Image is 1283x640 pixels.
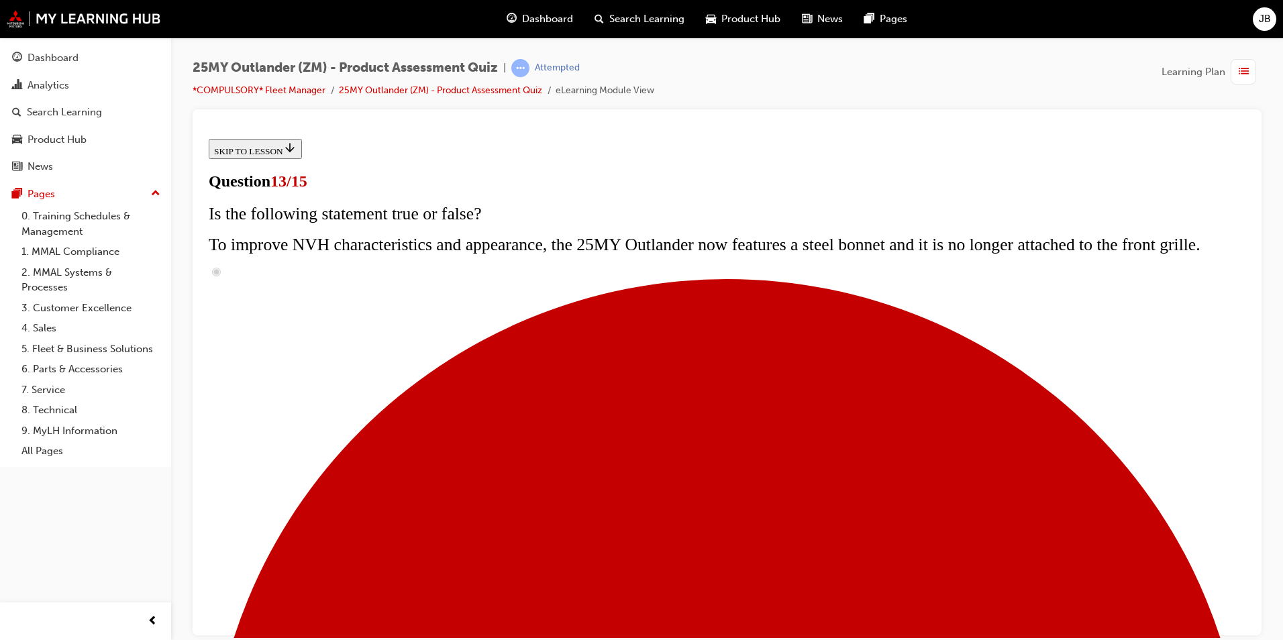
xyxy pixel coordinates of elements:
a: All Pages [16,441,166,462]
button: DashboardAnalyticsSearch LearningProduct HubNews [5,43,166,182]
span: guage-icon [507,11,517,28]
a: 7. Service [16,380,166,401]
div: News [28,159,53,174]
a: pages-iconPages [854,5,918,33]
a: News [5,154,166,179]
span: Product Hub [721,11,780,27]
li: eLearning Module View [556,83,654,99]
a: 0. Training Schedules & Management [16,206,166,242]
a: Search Learning [5,100,166,125]
span: car-icon [706,11,716,28]
div: Attempted [535,62,580,74]
a: 4. Sales [16,318,166,339]
span: list-icon [1239,64,1249,81]
span: SKIP TO LESSON [11,13,93,23]
a: 1. MMAL Compliance [16,242,166,262]
a: 9. MyLH Information [16,421,166,441]
span: learningRecordVerb_ATTEMPT-icon [511,59,529,77]
a: 2. MMAL Systems & Processes [16,262,166,298]
button: Pages [5,182,166,207]
a: car-iconProduct Hub [695,5,791,33]
span: up-icon [151,185,160,203]
span: news-icon [12,161,22,173]
span: pages-icon [12,189,22,201]
span: pages-icon [864,11,874,28]
a: 3. Customer Excellence [16,298,166,319]
div: Search Learning [27,105,102,120]
span: search-icon [12,107,21,119]
span: Learning Plan [1162,64,1225,80]
button: SKIP TO LESSON [5,5,99,25]
span: car-icon [12,134,22,146]
div: Dashboard [28,50,79,66]
a: 25MY Outlander (ZM) - Product Assessment Quiz [339,85,542,96]
a: Dashboard [5,46,166,70]
span: guage-icon [12,52,22,64]
button: JB [1253,7,1276,31]
a: Product Hub [5,127,166,152]
a: guage-iconDashboard [496,5,584,33]
a: news-iconNews [791,5,854,33]
span: Search Learning [609,11,684,27]
div: Pages [28,186,55,202]
div: Analytics [28,78,69,93]
div: Product Hub [28,132,87,148]
a: 5. Fleet & Business Solutions [16,339,166,360]
span: | [503,60,506,76]
img: mmal [7,10,161,28]
span: Dashboard [522,11,573,27]
a: search-iconSearch Learning [584,5,695,33]
span: JB [1259,11,1271,27]
a: 8. Technical [16,400,166,421]
a: 6. Parts & Accessories [16,359,166,380]
span: Pages [880,11,907,27]
button: Learning Plan [1162,59,1262,85]
span: prev-icon [148,613,158,630]
a: *COMPULSORY* Fleet Manager [193,85,325,96]
a: Analytics [5,73,166,98]
span: 25MY Outlander (ZM) - Product Assessment Quiz [193,60,498,76]
span: search-icon [595,11,604,28]
span: chart-icon [12,80,22,92]
span: news-icon [802,11,812,28]
span: News [817,11,843,27]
